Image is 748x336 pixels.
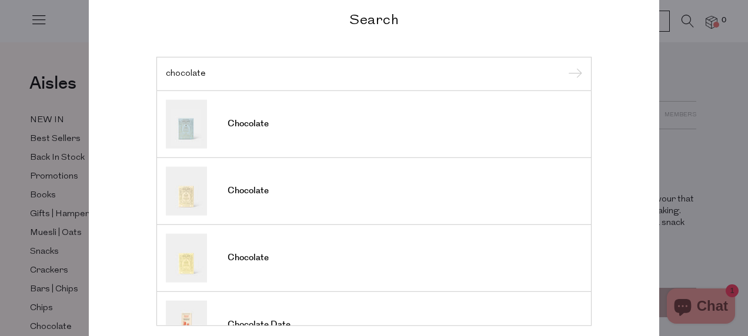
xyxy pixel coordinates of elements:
[166,166,582,215] a: Chocolate
[156,11,592,28] h2: Search
[166,69,582,78] input: Search
[228,319,290,331] span: Chocolate Date
[228,185,269,197] span: Chocolate
[228,118,269,130] span: Chocolate
[166,99,207,148] img: Chocolate
[166,233,582,282] a: Chocolate
[166,233,207,282] img: Chocolate
[166,99,582,148] a: Chocolate
[166,166,207,215] img: Chocolate
[228,252,269,264] span: Chocolate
